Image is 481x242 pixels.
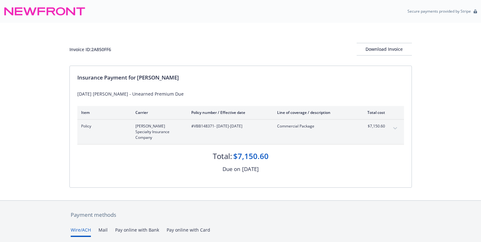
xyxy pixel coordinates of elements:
[213,151,232,162] div: Total:
[361,110,385,115] div: Total cost
[361,123,385,129] span: $7,150.60
[135,110,181,115] div: Carrier
[277,123,351,129] span: Commercial Package
[167,227,210,237] button: Pay online with Card
[71,211,411,219] div: Payment methods
[277,110,351,115] div: Line of coverage / description
[135,123,181,140] span: [PERSON_NAME] Specialty Insurance Company
[233,151,269,162] div: $7,150.60
[69,46,111,53] div: Invoice ID: 2A850FF6
[115,227,159,237] button: Pay online with Bank
[390,123,400,133] button: expand content
[81,110,125,115] div: Item
[71,227,91,237] button: Wire/ACH
[81,123,125,129] span: Policy
[242,165,259,173] div: [DATE]
[77,120,404,144] div: Policy[PERSON_NAME] Specialty Insurance Company#VBB148371- [DATE]-[DATE]Commercial Package$7,150....
[357,43,412,56] button: Download Invoice
[223,165,240,173] div: Due on
[77,91,404,97] div: [DATE] [PERSON_NAME] - Unearned Premium Due
[77,74,404,82] div: Insurance Payment for [PERSON_NAME]
[191,110,267,115] div: Policy number / Effective date
[191,123,267,129] span: #VBB148371 - [DATE]-[DATE]
[98,227,108,237] button: Mail
[407,9,471,14] p: Secure payments provided by Stripe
